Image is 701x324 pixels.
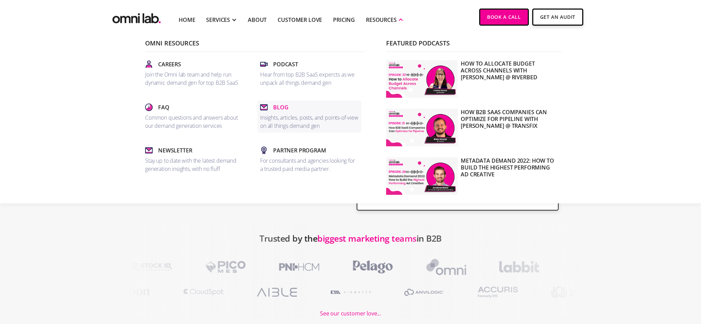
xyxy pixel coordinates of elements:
a: FaqCommon questions and answers about our demand generation services [142,100,246,133]
img: Omni Lab: B2B SaaS Demand Generation Agency [111,9,162,25]
p: Common questions and answers about our demand generation services [145,113,244,130]
p: Partner Program [273,146,326,154]
a: PodcastHear from top B2B SaaS expercts as we unpack all things demand gen [257,57,361,90]
a: Metadata Demand 2022: How to Build the Highest Performing Ad Creative [383,154,559,198]
a: BlogInsights, articles, posts, and points-of-view on all things demand gen [257,100,361,133]
p: Podcast [273,60,298,68]
p: How B2B SaaS Companies Can Optimize for Pipeline with [PERSON_NAME] @ Transfix [461,109,556,146]
a: NewsletterStay up to date with the latest demand generation insights, with no fluff [142,144,246,176]
p: Metadata Demand 2022: How to Build the Highest Performing Ad Creative [461,157,556,195]
p: Join the Omni lab team and help run dynamic demand gen for top B2B SaaS [145,70,244,87]
p: Careers [158,60,181,68]
span: biggest marketing teams [317,232,417,244]
a: Get An Audit [532,9,583,26]
a: Pricing [333,16,355,24]
p: For consultants and agencies looking for a trusted paid media partner. [260,157,359,173]
a: Customer Love [278,16,322,24]
div: SERVICES [206,16,230,24]
div: See our customer love... [320,309,381,318]
a: Partner ProgramFor consultants and agencies looking for a trusted paid media partner. [257,144,361,176]
p: Stay up to date with the latest demand generation insights, with no fluff [145,157,244,173]
img: PelagoHealth [343,257,403,277]
img: A1RWATER [321,282,381,302]
p: Faq [158,103,169,111]
p: Newsletter [158,146,192,154]
p: Insights, articles, posts, and points-of-view on all things demand gen [260,113,359,130]
p: Omni Resources [145,40,364,52]
a: How to Allocate Budget Across Channels with [PERSON_NAME] @ Riverbed [383,57,559,100]
p: Featured Podcasts [386,40,561,52]
a: About [248,16,267,24]
img: PNI [269,257,329,277]
p: Hear from top B2B SaaS expercts as we unpack all things demand gen [260,70,359,87]
iframe: Chat Widget [578,245,701,324]
a: How B2B SaaS Companies Can Optimize for Pipeline with [PERSON_NAME] @ Transfix [383,106,559,149]
a: home [111,9,162,25]
a: Home [179,16,195,24]
a: Book a Call [479,9,529,26]
h2: Trusted by the in B2B [259,230,442,257]
div: RESOURCES [366,16,397,24]
a: CareersJoin the Omni lab team and help run dynamic demand gen for top B2B SaaS [142,57,246,90]
p: Blog [273,103,288,111]
p: How to Allocate Budget Across Channels with [PERSON_NAME] @ Riverbed [461,60,556,98]
a: See our customer love... [320,302,381,318]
